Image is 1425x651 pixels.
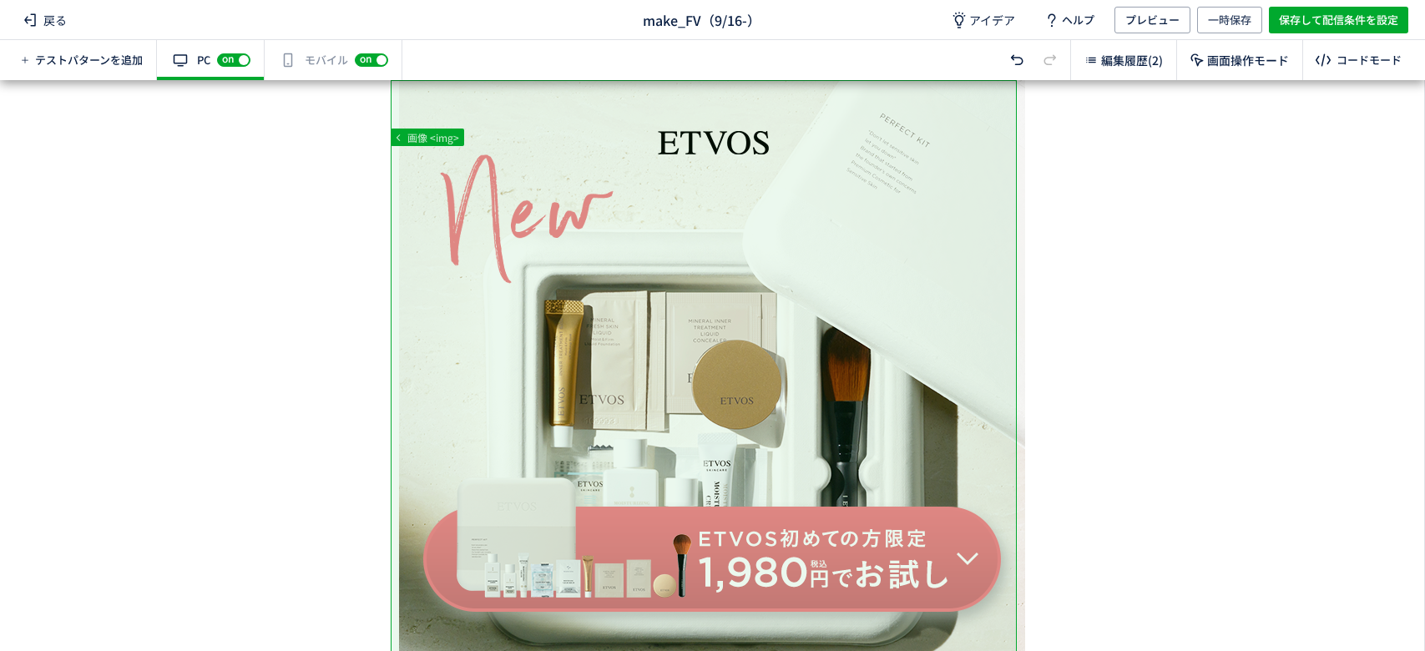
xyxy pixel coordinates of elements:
span: on [360,53,371,63]
span: テストパターンを追加 [35,53,143,68]
img: ETVOS初めての方限定 1,980円 税込 でお試し [399,389,1025,571]
span: 戻る [17,7,73,33]
span: ヘルプ [1062,7,1094,33]
a: ヘルプ [1028,7,1108,33]
button: 保存して配信条件を設定 [1269,7,1408,33]
span: on [222,53,234,63]
button: プレビュー [1114,7,1190,33]
span: 編集履歴(2) [1101,52,1163,68]
span: プレビュー [1125,7,1180,33]
span: 画面操作モード [1207,52,1289,68]
span: 保存して配信条件を設定 [1279,7,1398,33]
span: make_FV（9/16-） [643,10,761,29]
span: 一時保存 [1208,7,1251,33]
button: 一時保存 [1197,7,1262,33]
span: アイデア [969,12,1015,28]
span: 画像 <img> [404,130,462,144]
div: コードモード [1337,53,1402,68]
